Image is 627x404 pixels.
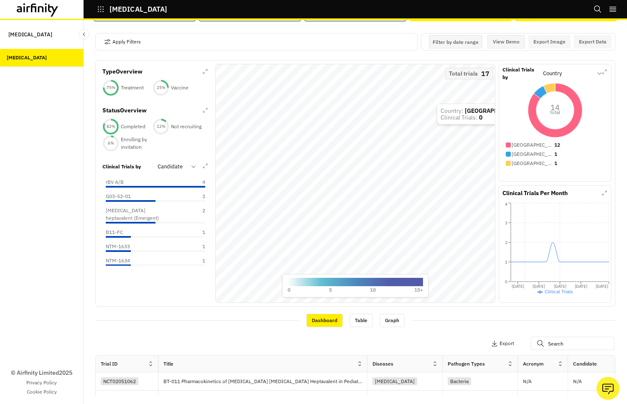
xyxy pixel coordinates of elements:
p: 2 [184,207,205,222]
div: Trial ID [101,360,117,368]
button: Apply Filters [104,35,141,48]
tspan: 0 [505,279,507,285]
p: [GEOGRAPHIC_DATA] [512,160,553,167]
button: Export Data [574,35,612,48]
p: NTM-1633 [106,243,130,250]
tspan: [DATE] [533,284,545,289]
tspan: [DATE] [554,284,566,289]
p: [GEOGRAPHIC_DATA] [512,150,553,158]
p: G03-52-01 [106,193,131,200]
button: View Demo [487,35,525,48]
p: [MEDICAL_DATA] [110,5,167,13]
button: Search [594,2,602,16]
div: Title [163,360,173,368]
p: rBV A/B [106,178,124,186]
button: Close Sidebar [79,29,89,40]
div: 82 % [102,124,119,130]
p: Completed [121,123,145,130]
p: Status Overview [102,106,147,115]
p: Vaccine [171,84,189,91]
canvas: Map [216,64,495,302]
p: Clinical Trials by [102,163,141,170]
button: Export [491,337,514,350]
div: [MEDICAL_DATA] [372,377,417,385]
div: [MEDICAL_DATA] [7,54,47,61]
div: 25 % [153,85,169,91]
div: 12 % [153,124,169,130]
button: Ask our analysts [596,377,619,400]
p: 1 [184,257,205,264]
p: [MEDICAL_DATA] heptavalent (Emergent) [106,207,173,222]
tspan: 4 [505,201,507,207]
p: 17 [481,71,489,76]
div: Graph [380,314,405,327]
tspan: 14 [551,103,560,112]
p: 12 [554,141,560,149]
p: 0 [288,286,291,294]
p: © Airfinity Limited 2025 [11,368,72,377]
p: 1 [184,243,205,250]
input: Search [531,337,614,350]
tspan: [DATE] [575,284,587,289]
tspan: 2 [505,240,507,245]
a: Cookie Policy [27,388,57,396]
p: B11-FC [106,229,123,236]
p: Clinical Trials by [502,66,540,81]
p: 10 [370,286,376,294]
p: Export [500,340,514,346]
p: Enrolling by invitation [121,136,153,151]
div: 6 % [102,140,119,146]
div: 75 % [102,85,119,91]
button: Interact with the calendar and add the check-in date for your trip. [429,35,482,48]
p: 2 [184,193,205,200]
p: Total trials [449,71,478,76]
p: N/A [573,379,582,384]
div: Diseases [372,360,393,368]
tspan: [DATE] [596,284,608,289]
p: Tolerability and Immunogenicity of a Single 40-ug Dose of rBV A/B for the Production of [MEDICAL_... [163,396,367,404]
div: Candidate [573,360,597,368]
a: Privacy Policy [26,379,57,386]
p: NTM-1634 [106,257,130,264]
p: [GEOGRAPHIC_DATA] [512,141,553,149]
p: BT-011 Pharmacokinetics of [MEDICAL_DATA] [MEDICAL_DATA] Heptavalent in Pediatric Patients [163,377,367,386]
p: Treatment [121,84,144,91]
tspan: [DATE] [512,284,524,289]
span: Clinical Trials [545,289,573,295]
p: Filter by date range [433,39,479,45]
tspan: total [550,109,560,115]
div: Table [349,314,373,327]
p: 1 [554,150,557,158]
div: Dashboard [306,314,343,327]
p: 4 [184,178,205,186]
div: NCT02051062 [101,377,138,385]
button: [MEDICAL_DATA] [97,2,167,16]
p: Type Overview [102,67,143,76]
tspan: 1 [505,259,507,265]
p: Clinical Trials Per Month [502,189,568,198]
p: [MEDICAL_DATA] [8,27,52,42]
button: Export Image [528,35,571,48]
p: 1 [184,229,205,236]
p: N/A [523,379,532,384]
div: Acronym [523,360,544,368]
div: Bacteria [448,377,471,385]
div: Pathogen Types [448,360,485,368]
p: 15+ [414,286,423,294]
p: 5 [329,286,332,294]
tspan: 3 [505,220,507,226]
p: Not recruiting [171,123,201,130]
p: 1 [554,160,557,167]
